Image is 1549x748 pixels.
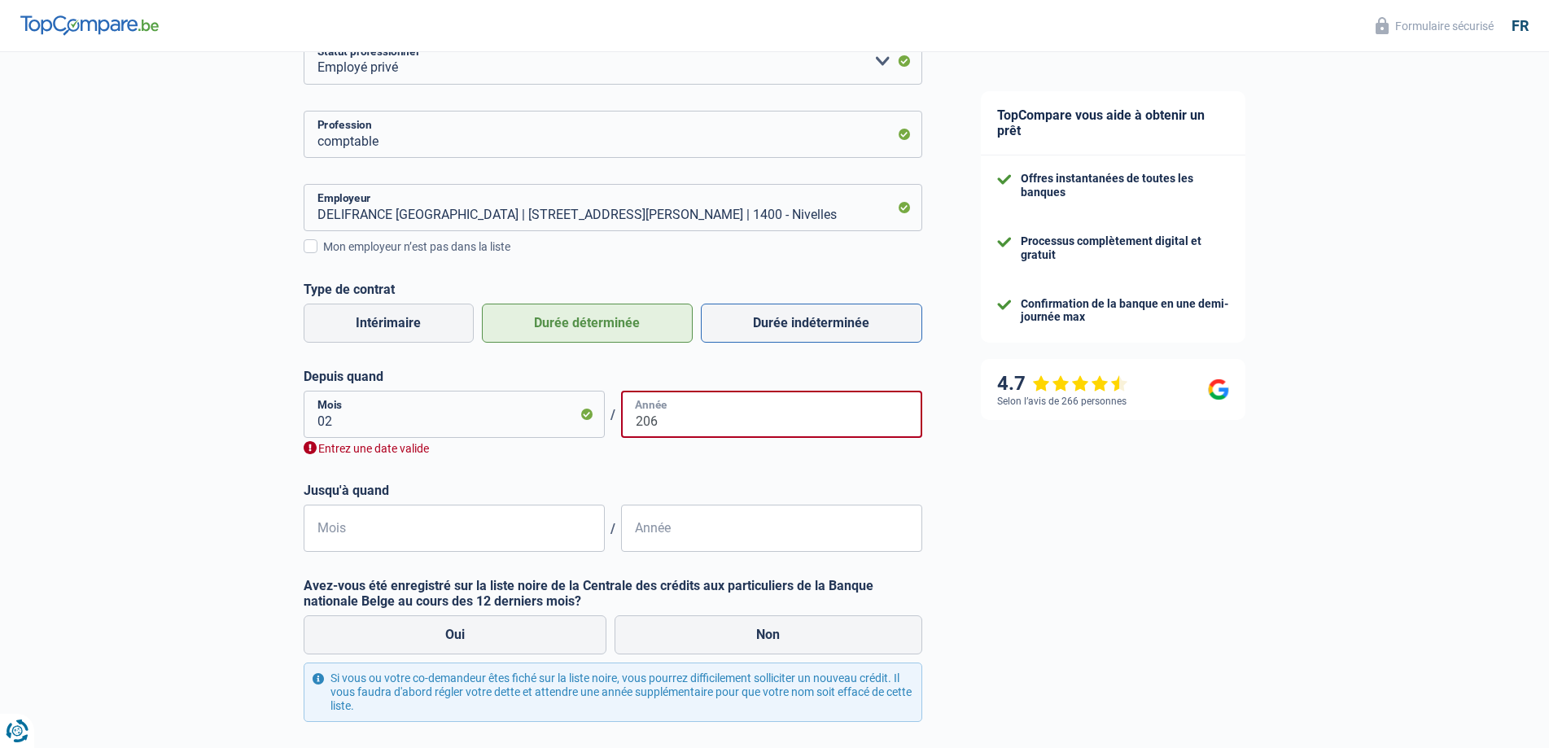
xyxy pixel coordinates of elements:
[621,391,922,438] input: AAAA
[1021,297,1229,325] div: Confirmation de la banque en une demi-journée max
[304,578,922,609] label: Avez-vous été enregistré sur la liste noire de la Centrale des crédits aux particuliers de la Ban...
[304,391,605,438] input: MM
[1366,12,1503,39] button: Formulaire sécurisé
[981,91,1245,155] div: TopCompare vous aide à obtenir un prêt
[323,238,922,256] div: Mon employeur n’est pas dans la liste
[482,304,693,343] label: Durée déterminée
[621,505,922,552] input: AAAA
[1021,234,1229,262] div: Processus complètement digital et gratuit
[304,441,922,457] div: Entrez une date valide
[605,521,621,536] span: /
[304,615,607,654] label: Oui
[304,663,922,721] div: Si vous ou votre co-demandeur êtes fiché sur la liste noire, vous pourrez difficilement sollicite...
[304,184,922,231] input: Cherchez votre employeur
[1021,172,1229,199] div: Offres instantanées de toutes les banques
[304,282,922,297] label: Type de contrat
[997,396,1127,407] div: Selon l’avis de 266 personnes
[1512,17,1529,35] div: fr
[4,512,5,513] img: Advertisement
[605,407,621,422] span: /
[304,369,922,384] label: Depuis quand
[701,304,922,343] label: Durée indéterminée
[304,304,474,343] label: Intérimaire
[304,505,605,552] input: MM
[997,372,1128,396] div: 4.7
[20,15,159,35] img: TopCompare Logo
[304,483,922,498] label: Jusqu'à quand
[615,615,922,654] label: Non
